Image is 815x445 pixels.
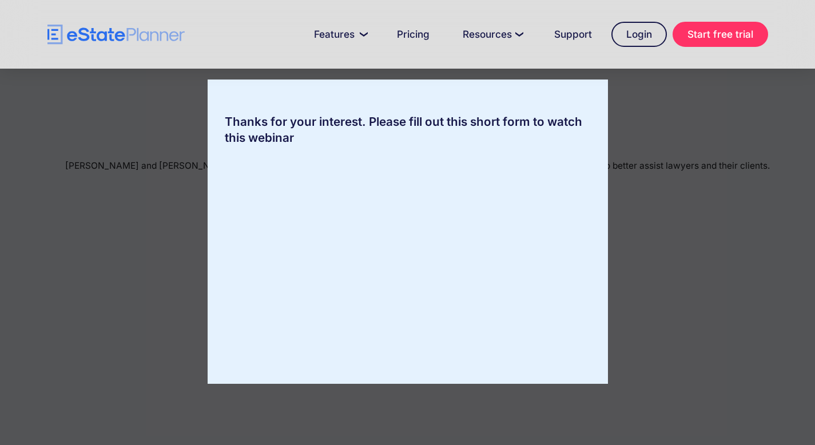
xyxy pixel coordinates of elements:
a: Support [540,23,606,46]
a: Resources [449,23,535,46]
a: Login [611,22,667,47]
a: Pricing [383,23,443,46]
iframe: Form 0 [225,157,591,349]
a: home [47,25,185,45]
div: Thanks for your interest. Please fill out this short form to watch this webinar [208,114,608,146]
a: Start free trial [673,22,768,47]
a: Features [300,23,377,46]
